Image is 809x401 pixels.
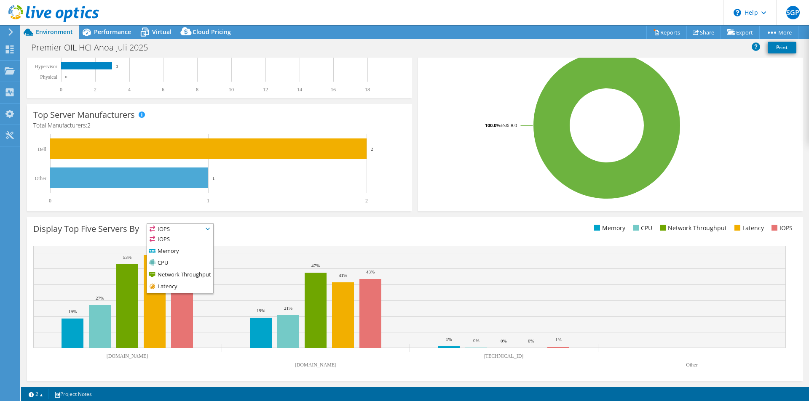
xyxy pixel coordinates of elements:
[297,87,302,93] text: 14
[128,87,131,93] text: 4
[366,269,375,274] text: 43%
[734,9,741,16] svg: \n
[36,28,73,36] span: Environment
[592,223,625,233] li: Memory
[446,337,452,342] text: 1%
[147,234,213,246] li: IOPS
[501,338,507,343] text: 0%
[686,362,697,368] text: Other
[96,295,104,300] text: 27%
[38,146,46,152] text: Dell
[485,122,501,128] tspan: 100.0%
[49,198,51,204] text: 0
[94,87,96,93] text: 2
[555,337,562,342] text: 1%
[786,6,800,19] span: SGP
[501,122,517,128] tspan: ESXi 8.0
[263,87,268,93] text: 12
[68,309,77,314] text: 19%
[365,87,370,93] text: 18
[311,263,320,268] text: 47%
[658,223,727,233] li: Network Throughput
[473,338,480,343] text: 0%
[295,362,337,368] text: [DOMAIN_NAME]
[646,26,687,39] a: Reports
[484,353,524,359] text: [TECHNICAL_ID]
[769,223,793,233] li: IOPS
[65,75,67,79] text: 0
[107,353,148,359] text: [DOMAIN_NAME]
[365,198,368,204] text: 2
[33,121,406,130] h4: Total Manufacturers:
[147,246,213,258] li: Memory
[123,255,131,260] text: 53%
[339,273,347,278] text: 41%
[212,175,215,181] text: 1
[229,87,234,93] text: 10
[33,110,135,120] h3: Top Server Manufacturers
[27,43,161,52] h1: Premier OIL HCI Anoa Juli 2025
[48,389,98,399] a: Project Notes
[94,28,131,36] span: Performance
[284,305,292,311] text: 21%
[721,26,760,39] a: Export
[152,28,171,36] span: Virtual
[371,146,373,151] text: 2
[196,87,198,93] text: 8
[35,175,46,181] text: Other
[207,198,209,204] text: 1
[147,258,213,269] li: CPU
[759,26,798,39] a: More
[162,87,164,93] text: 6
[116,64,118,69] text: 3
[147,224,213,234] span: IOPS
[528,338,534,343] text: 0%
[40,74,57,80] text: Physical
[35,64,57,69] text: Hypervisor
[60,87,62,93] text: 0
[686,26,721,39] a: Share
[147,269,213,281] li: Network Throughput
[87,121,91,129] span: 2
[732,223,764,233] li: Latency
[23,389,49,399] a: 2
[193,28,231,36] span: Cloud Pricing
[331,87,336,93] text: 16
[768,42,796,53] a: Print
[257,308,265,313] text: 19%
[631,223,652,233] li: CPU
[147,281,213,293] li: Latency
